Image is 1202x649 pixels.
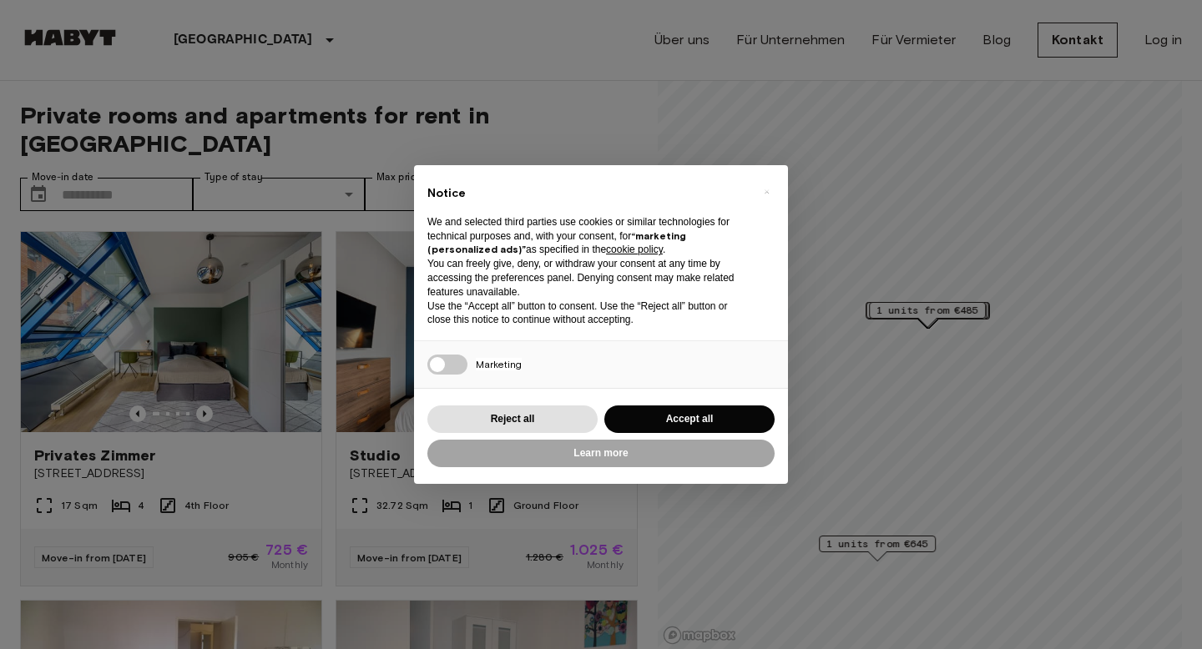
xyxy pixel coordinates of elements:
p: Use the “Accept all” button to consent. Use the “Reject all” button or close this notice to conti... [427,299,748,328]
button: Accept all [604,405,775,433]
p: We and selected third parties use cookies or similar technologies for technical purposes and, wit... [427,215,748,257]
p: You can freely give, deny, or withdraw your consent at any time by accessing the preferences pane... [427,257,748,299]
span: × [764,182,770,202]
a: cookie policy [606,244,663,255]
span: Marketing [476,358,522,370]
button: Reject all [427,405,598,433]
button: Learn more [427,440,775,467]
strong: “marketing (personalized ads)” [427,229,686,256]
button: Close this notice [753,179,780,205]
h2: Notice [427,185,748,202]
